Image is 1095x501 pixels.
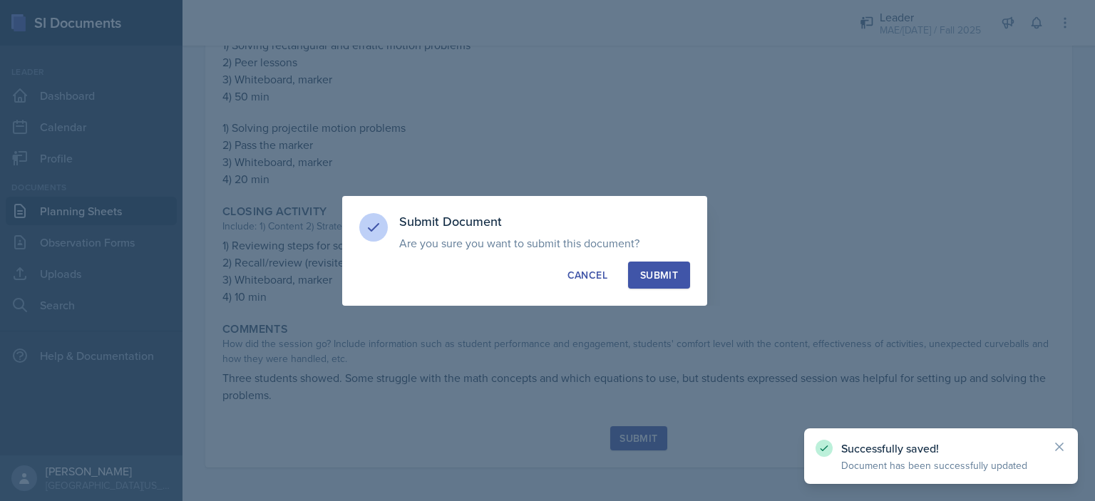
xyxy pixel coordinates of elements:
[555,262,620,289] button: Cancel
[841,458,1041,472] p: Document has been successfully updated
[399,213,690,230] h3: Submit Document
[567,268,607,282] div: Cancel
[640,268,678,282] div: Submit
[399,236,690,250] p: Are you sure you want to submit this document?
[628,262,690,289] button: Submit
[841,441,1041,455] p: Successfully saved!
